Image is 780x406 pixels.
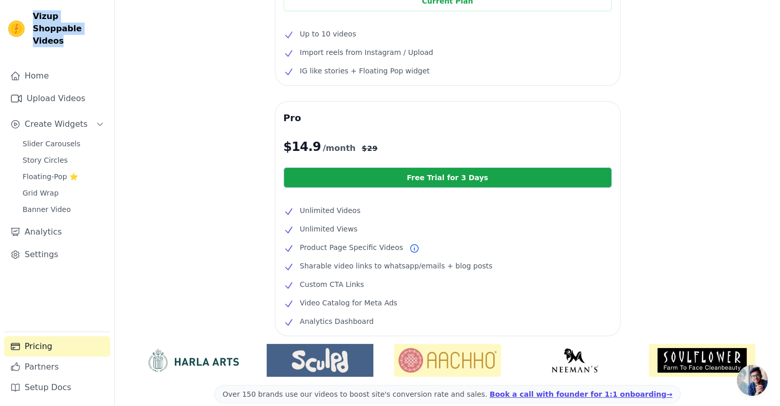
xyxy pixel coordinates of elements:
[16,186,110,200] a: Grid Wrap
[16,137,110,151] a: Slider Carousels
[4,222,110,242] a: Analytics
[284,139,321,155] span: $ 14.9
[284,278,612,291] li: Custom CTA Links
[300,46,433,59] span: Import reels from Instagram / Upload
[139,348,246,373] img: HarlaArts
[300,241,403,254] span: Product Page Specific Videos
[300,65,430,77] span: IG like stories + Floating Pop widget
[16,153,110,167] a: Story Circles
[300,315,374,327] span: Analytics Dashboard
[23,204,71,215] span: Banner Video
[16,202,110,217] a: Banner Video
[33,10,106,47] span: Vizup Shoppable Videos
[522,348,628,373] img: Neeman's
[23,155,68,165] span: Story Circles
[267,348,373,373] img: Sculpd US
[362,143,377,153] span: $ 29
[4,114,110,134] button: Create Widgets
[300,223,357,235] span: Unlimited Views
[16,169,110,184] a: Floating-Pop ⭐
[4,336,110,357] a: Pricing
[4,244,110,265] a: Settings
[284,110,612,126] h3: Pro
[394,344,501,377] img: Aachho
[300,28,356,40] span: Up to 10 videos
[284,167,612,188] a: Free Trial for 3 Days
[300,260,493,272] span: Sharable video links to whatsapp/emails + blog posts
[737,365,768,396] div: Open chat
[284,297,612,309] li: Video Catalog for Meta Ads
[649,344,755,377] img: Soulflower
[300,204,361,217] span: Unlimited Videos
[23,188,58,198] span: Grid Wrap
[490,390,672,398] a: Book a call with founder for 1:1 onboarding
[4,377,110,398] a: Setup Docs
[23,171,78,182] span: Floating-Pop ⭐
[23,139,81,149] span: Slider Carousels
[323,142,355,154] span: /month
[8,21,25,37] img: Vizup
[25,118,88,130] span: Create Widgets
[4,357,110,377] a: Partners
[4,66,110,86] a: Home
[4,88,110,109] a: Upload Videos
